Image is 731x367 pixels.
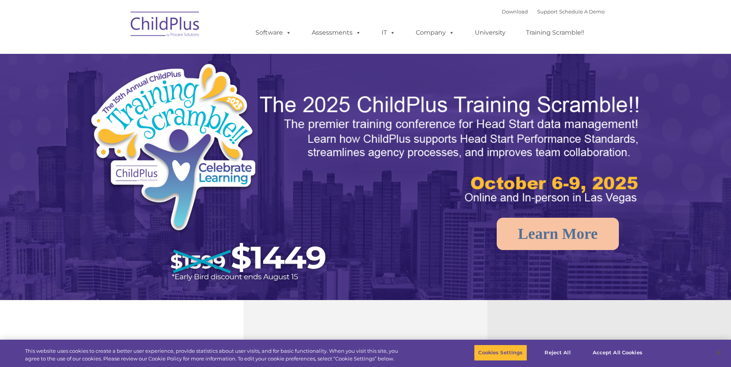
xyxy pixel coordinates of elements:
a: IT [374,25,403,40]
div: This website uses cookies to create a better user experience, provide statistics about user visit... [25,347,402,362]
a: Company [408,25,462,40]
button: Reject All [534,345,582,361]
a: Training Scramble!! [518,25,592,40]
a: Software [248,25,299,40]
span: Phone number [107,82,140,88]
a: Download [502,8,528,15]
button: Accept All Cookies [588,345,647,361]
a: Support [537,8,558,15]
img: ChildPlus by Procare Solutions [127,6,204,45]
a: University [467,25,513,40]
a: Assessments [304,25,369,40]
button: Cookies Settings [474,345,527,361]
span: Last name [107,51,131,57]
font: | [502,8,605,15]
a: Learn More [497,218,619,250]
a: Schedule A Demo [559,8,605,15]
button: Close [710,344,727,361]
